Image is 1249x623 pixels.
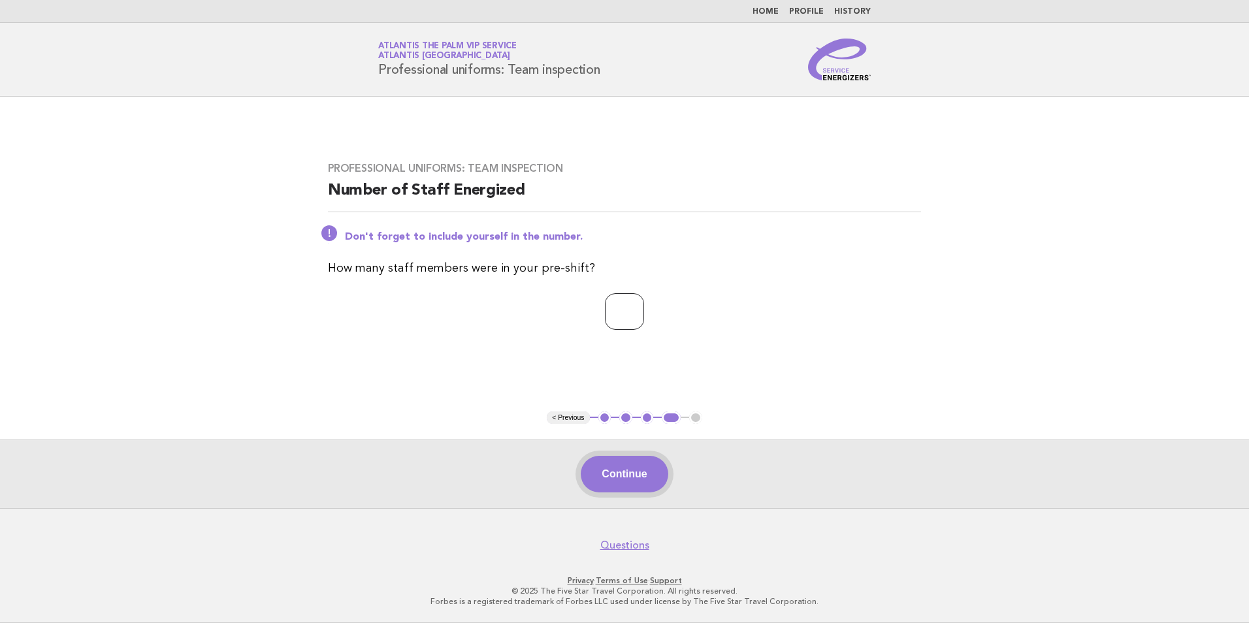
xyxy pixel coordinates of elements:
p: © 2025 The Five Star Travel Corporation. All rights reserved. [225,586,1024,596]
button: Continue [581,456,668,492]
h1: Professional uniforms: Team inspection [378,42,600,76]
a: Support [650,576,682,585]
a: Profile [789,8,824,16]
h2: Number of Staff Energized [328,180,921,212]
span: Atlantis [GEOGRAPHIC_DATA] [378,52,510,61]
button: < Previous [547,411,589,424]
a: Privacy [568,576,594,585]
a: Terms of Use [596,576,648,585]
p: Don't forget to include yourself in the number. [345,231,921,244]
a: Atlantis The Palm VIP ServiceAtlantis [GEOGRAPHIC_DATA] [378,42,517,60]
button: 4 [662,411,681,424]
img: Service Energizers [808,39,871,80]
button: 3 [641,411,654,424]
a: Home [753,8,779,16]
a: History [834,8,871,16]
button: 2 [619,411,632,424]
p: How many staff members were in your pre-shift? [328,259,921,278]
p: · · [225,575,1024,586]
h3: Professional uniforms: Team inspection [328,162,921,175]
p: Forbes is a registered trademark of Forbes LLC used under license by The Five Star Travel Corpora... [225,596,1024,607]
button: 1 [598,411,611,424]
a: Questions [600,539,649,552]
